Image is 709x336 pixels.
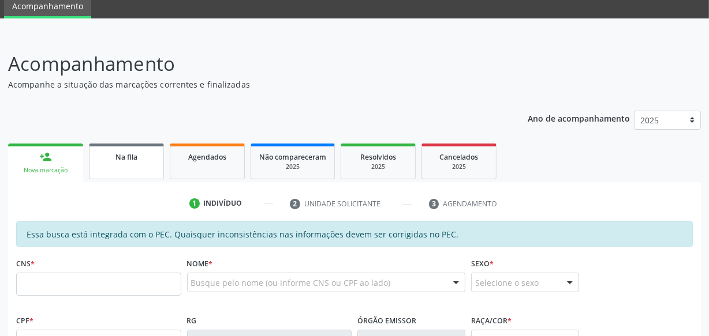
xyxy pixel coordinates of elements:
label: Sexo [471,255,494,273]
div: person_add [39,150,52,163]
span: Selecione o sexo [475,277,539,289]
p: Acompanhamento [8,50,493,78]
p: Ano de acompanhamento [528,111,630,125]
span: Não compareceram [259,152,326,162]
div: 2025 [349,163,407,171]
span: Resolvidos [360,152,396,162]
span: Agendados [188,152,226,162]
div: Nova marcação [16,166,75,175]
div: 2025 [430,163,488,171]
p: Acompanhe a situação das marcações correntes e finalizadas [8,78,493,90]
label: Raça/cor [471,312,512,330]
div: Essa busca está integrada com o PEC. Quaisquer inconsistências nas informações devem ser corrigid... [16,221,693,247]
div: 2025 [259,163,326,171]
label: Nome [187,255,213,273]
div: Indivíduo [204,198,242,209]
label: Órgão emissor [357,312,416,330]
span: Cancelados [440,152,479,162]
div: 1 [189,198,200,209]
label: CNS [16,255,35,273]
span: Busque pelo nome (ou informe CNS ou CPF ao lado) [191,277,391,289]
span: Na fila [115,152,137,162]
label: RG [187,312,197,330]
